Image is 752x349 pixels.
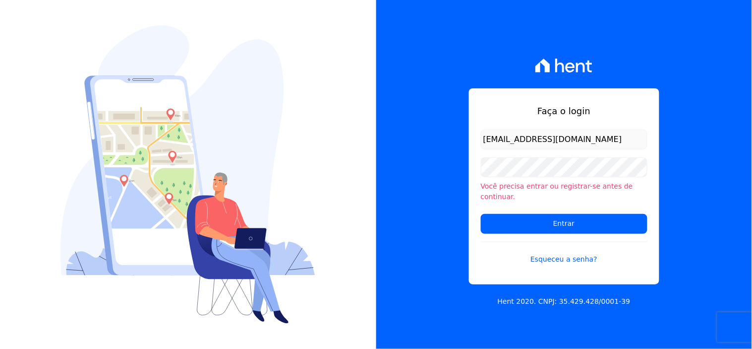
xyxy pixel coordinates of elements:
[60,25,315,324] img: Login
[481,130,647,149] input: Email
[498,296,631,307] p: Hent 2020. CNPJ: 35.429.428/0001-39
[481,214,647,234] input: Entrar
[481,181,647,202] li: Você precisa entrar ou registrar-se antes de continuar.
[481,104,647,118] h1: Faça o login
[481,242,647,265] a: Esqueceu a senha?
